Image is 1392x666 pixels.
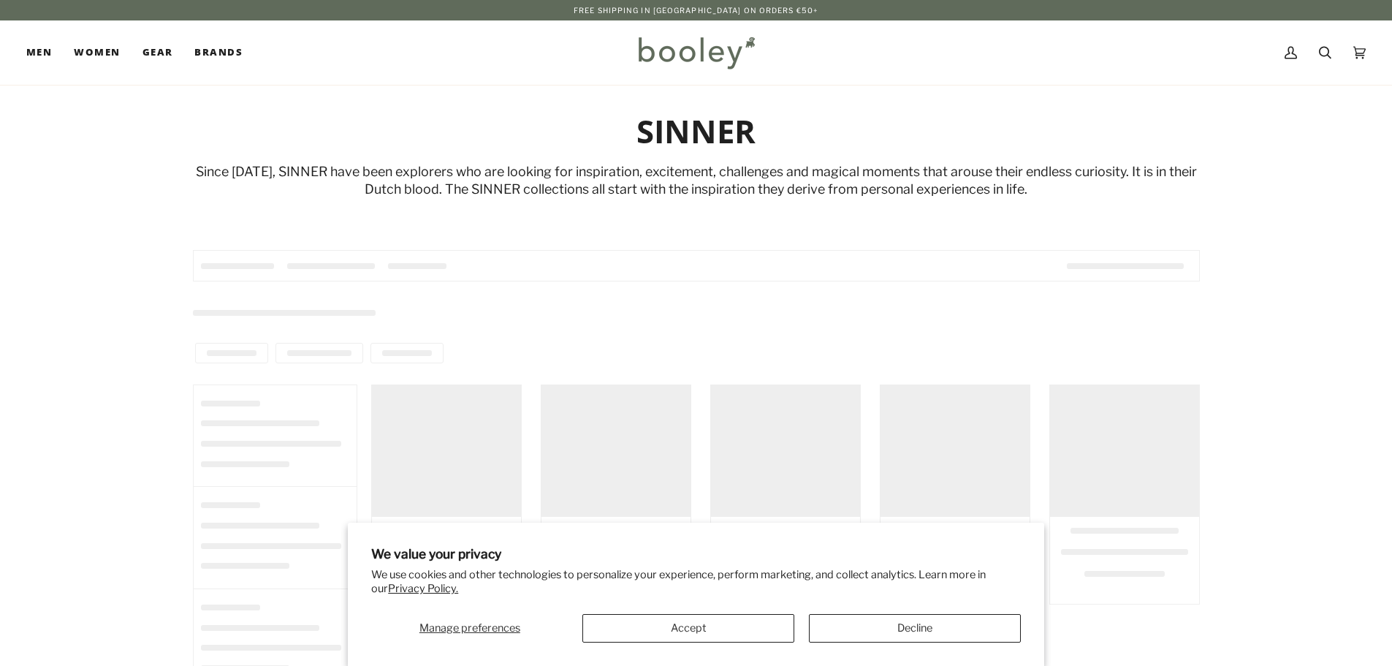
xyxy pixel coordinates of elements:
span: Gear [142,45,173,60]
a: Men [26,20,63,85]
p: Free Shipping in [GEOGRAPHIC_DATA] on Orders €50+ [574,4,818,16]
button: Decline [809,614,1021,643]
button: Manage preferences [371,614,568,643]
button: Accept [582,614,794,643]
span: Women [74,45,120,60]
a: Women [63,20,131,85]
p: We use cookies and other technologies to personalize your experience, perform marketing, and coll... [371,568,1021,596]
a: Privacy Policy. [388,582,458,595]
span: Manage preferences [419,621,520,635]
p: Since [DATE], SINNER have been explorers who are looking for inspiration, excitement, challenges ... [193,163,1200,199]
img: Booley [632,31,760,74]
span: Brands [194,45,243,60]
a: Gear [132,20,184,85]
h2: We value your privacy [371,546,1021,561]
a: Brands [183,20,254,85]
span: Men [26,45,52,60]
h1: SINNER [193,111,1200,151]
